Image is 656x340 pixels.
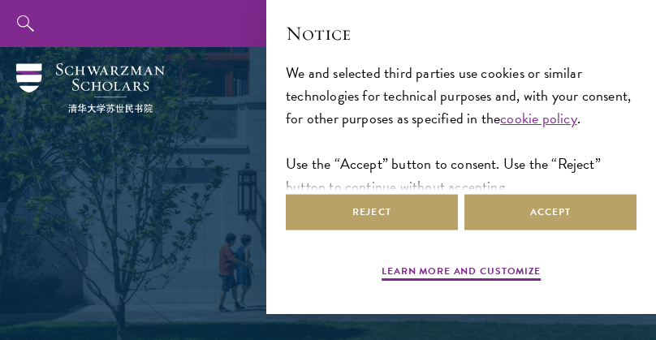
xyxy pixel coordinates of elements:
a: cookie policy [500,107,576,129]
h2: Notice [286,19,637,47]
button: Accept [464,194,637,230]
div: We and selected third parties use cookies or similar technologies for technical purposes and, wit... [286,62,637,198]
img: Schwarzman Scholars [16,63,165,113]
button: Learn more and customize [382,264,541,283]
button: Reject [286,194,458,230]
